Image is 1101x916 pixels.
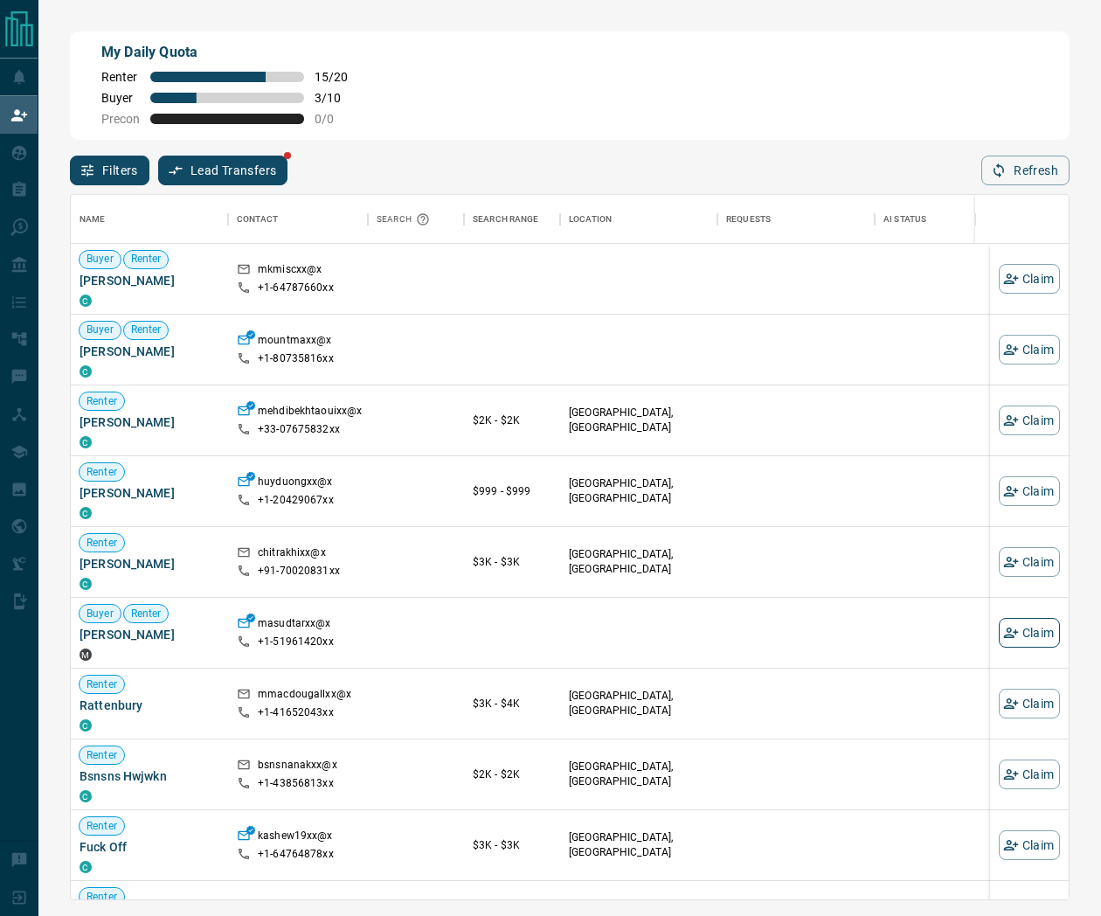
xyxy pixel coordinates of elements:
span: Renter [80,819,124,834]
span: [PERSON_NAME] [80,484,219,502]
div: Name [71,195,228,244]
span: 3 / 10 [315,91,353,105]
p: +91- 70020831xx [258,564,340,579]
div: Contact [237,195,278,244]
span: [PERSON_NAME] [80,343,219,360]
div: Search Range [473,195,539,244]
div: condos.ca [80,365,92,378]
p: kashew19xx@x [258,829,333,847]
span: Buyer [80,252,121,267]
span: Renter [124,607,169,621]
p: huyduongxx@x [258,475,333,493]
button: Filters [70,156,149,185]
span: 15 / 20 [315,70,353,84]
div: Contact [228,195,368,244]
div: Location [560,195,717,244]
span: [PERSON_NAME] [80,272,219,289]
div: Search [377,195,434,244]
p: +1- 80735816xx [258,351,334,366]
span: [PERSON_NAME] [80,413,219,431]
p: +33- 07675832xx [258,422,340,437]
p: [GEOGRAPHIC_DATA], [GEOGRAPHIC_DATA] [569,689,709,718]
p: +1- 64764878xx [258,847,334,862]
p: My Daily Quota [101,42,353,63]
p: chitrakhixx@x [258,545,326,564]
div: Search Range [464,195,560,244]
p: +1- 41652043xx [258,705,334,720]
span: [PERSON_NAME] [80,555,219,572]
p: $2K - $2K [473,413,551,428]
div: condos.ca [80,790,92,802]
p: [GEOGRAPHIC_DATA], [GEOGRAPHIC_DATA] [569,406,709,435]
span: Bsnsns Hwjwkn [80,767,219,785]
p: [GEOGRAPHIC_DATA], [GEOGRAPHIC_DATA] [569,476,709,506]
button: Claim [999,830,1060,860]
p: mkmiscxx@x [258,262,322,281]
div: condos.ca [80,861,92,873]
span: Renter [124,252,169,267]
p: $3K - $3K [473,554,551,570]
p: bsnsnanakxx@x [258,758,337,776]
p: $3K - $4K [473,696,551,711]
span: Precon [101,112,140,126]
p: $3K - $3K [473,837,551,853]
button: Claim [999,547,1060,577]
span: Renter [101,70,140,84]
span: Renter [80,890,124,905]
div: Location [569,195,612,244]
p: $999 - $999 [473,483,551,499]
button: Claim [999,476,1060,506]
p: mmacdougallxx@x [258,687,351,705]
div: Requests [726,195,771,244]
p: +1- 20429067xx [258,493,334,508]
span: Rattenbury [80,697,219,714]
p: [GEOGRAPHIC_DATA], [GEOGRAPHIC_DATA] [569,547,709,577]
span: Renter [80,536,124,551]
p: +1- 64787660xx [258,281,334,295]
div: Name [80,195,106,244]
button: Claim [999,618,1060,648]
div: condos.ca [80,719,92,732]
button: Claim [999,689,1060,718]
button: Claim [999,264,1060,294]
span: Renter [124,323,169,337]
span: Buyer [80,607,121,621]
button: Claim [999,760,1060,789]
div: AI Status [883,195,926,244]
div: condos.ca [80,436,92,448]
span: Renter [80,394,124,409]
p: +1- 43856813xx [258,776,334,791]
p: mountmaxx@x [258,333,331,351]
button: Claim [999,406,1060,435]
div: condos.ca [80,295,92,307]
p: [GEOGRAPHIC_DATA], [GEOGRAPHIC_DATA] [569,830,709,860]
p: $2K - $2K [473,767,551,782]
div: condos.ca [80,578,92,590]
button: Refresh [981,156,1070,185]
span: Renter [80,677,124,692]
button: Claim [999,335,1060,364]
div: condos.ca [80,507,92,519]
span: [PERSON_NAME] [80,626,219,643]
p: masudtarxx@x [258,616,331,635]
span: Buyer [80,323,121,337]
span: Fuck Off [80,838,219,856]
p: mehdibekhtaouixx@x [258,404,362,422]
div: mrloft.ca [80,649,92,661]
div: AI Status [875,195,1067,244]
span: Buyer [101,91,140,105]
span: Renter [80,748,124,763]
p: +1- 51961420xx [258,635,334,649]
span: Renter [80,465,124,480]
button: Lead Transfers [158,156,288,185]
p: [GEOGRAPHIC_DATA], [GEOGRAPHIC_DATA] [569,760,709,789]
span: 0 / 0 [315,112,353,126]
div: Requests [717,195,875,244]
